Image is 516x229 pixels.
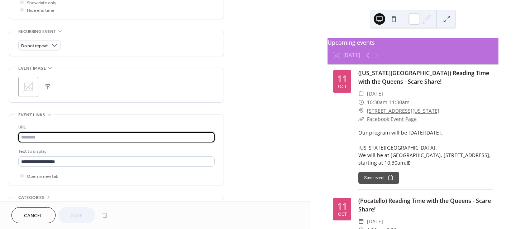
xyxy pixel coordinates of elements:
span: [DATE] [367,217,383,226]
button: Save event [358,172,399,184]
div: ​ [358,107,364,115]
div: Oct [338,212,347,217]
a: Facebook Event Page [367,116,417,122]
span: 10:30am [367,98,387,107]
span: [DATE] [367,89,383,98]
a: [STREET_ADDRESS][US_STATE] [367,107,439,115]
div: ​ [358,217,364,226]
span: - [387,98,389,107]
span: Hide end time [27,7,54,14]
a: ([US_STATE][GEOGRAPHIC_DATA]) Reading Time with the Queens - Scare Share! [358,69,489,86]
div: Our program will be [DATE][DATE]. [US_STATE][GEOGRAPHIC_DATA]: We will be at [GEOGRAPHIC_DATA], [... [358,129,493,166]
div: 11 [337,202,347,211]
span: Cancel [24,212,43,220]
div: 11 [337,74,347,83]
span: Event image [18,65,46,72]
div: ​ [358,89,364,98]
span: 11:30am [389,98,410,107]
span: Open in new tab [27,173,58,180]
div: Text to display [18,148,213,155]
div: ​ [358,115,364,123]
div: Upcoming events [328,38,498,47]
div: ; [18,77,38,97]
div: URL [18,123,213,131]
a: (Pocatello) Reading Time with the Queens - Scare Share! [358,197,491,213]
span: Categories [18,194,44,201]
button: Cancel [11,207,56,223]
span: Recurring event [18,28,56,35]
div: ​ [358,98,364,107]
div: Oct [338,84,347,89]
span: Event links [18,111,45,119]
span: Do not repeat [21,42,48,50]
div: ••• [9,197,224,212]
